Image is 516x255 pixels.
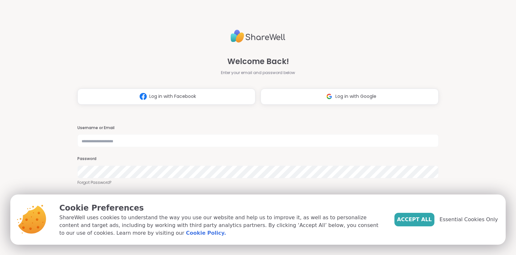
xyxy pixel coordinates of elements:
img: ShareWell Logomark [323,90,335,102]
span: Log in with Google [335,93,376,100]
img: ShareWell Logo [231,27,285,45]
span: Essential Cookies Only [440,216,498,223]
p: ShareWell uses cookies to understand the way you use our website and help us to improve it, as we... [59,214,384,237]
img: ShareWell Logomark [137,90,149,102]
a: Forgot Password? [77,180,439,185]
h3: Username or Email [77,125,439,131]
span: Accept All [397,216,432,223]
h3: Password [77,156,439,162]
span: Enter your email and password below [221,70,295,76]
span: Log in with Facebook [149,93,196,100]
a: Cookie Policy. [186,229,226,237]
button: Accept All [394,213,434,226]
p: Cookie Preferences [59,202,384,214]
button: Log in with Google [261,89,439,105]
button: Log in with Facebook [77,89,255,105]
span: Welcome Back! [227,56,289,67]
